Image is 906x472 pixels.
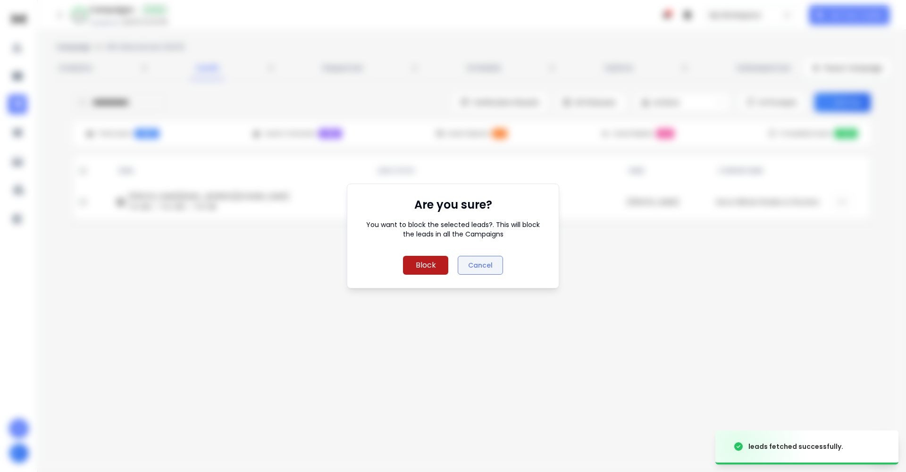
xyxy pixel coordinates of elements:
[361,220,545,239] p: You want to block the selected leads?. This will block the leads in all the Campaigns
[458,256,503,275] button: Cancel
[414,197,492,212] h1: Are you sure?
[403,256,448,275] button: Block
[748,442,843,451] div: leads fetched successfully.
